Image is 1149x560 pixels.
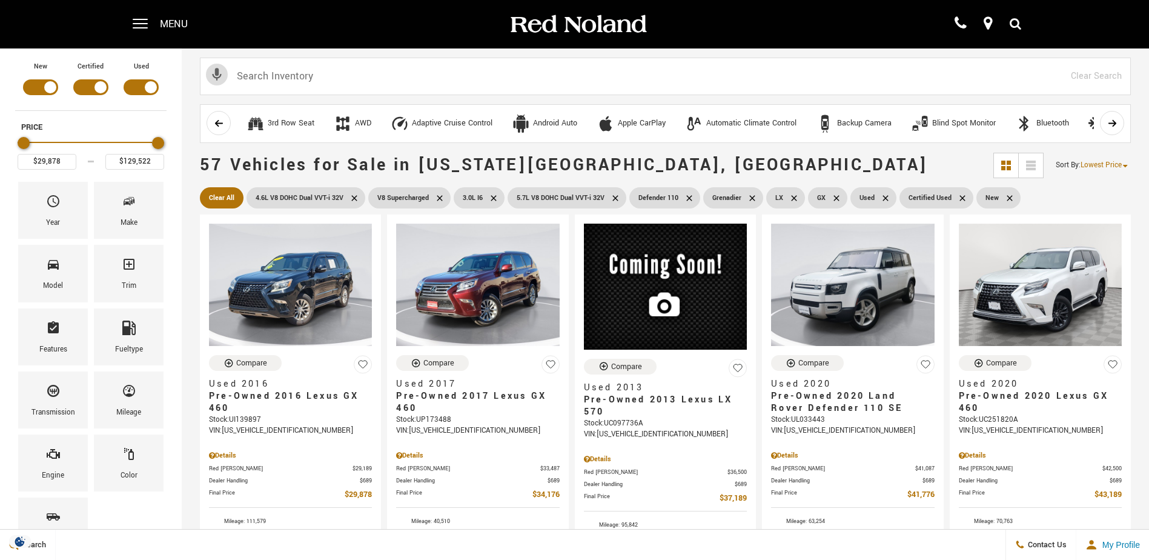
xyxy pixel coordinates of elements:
span: Dealer Handling [959,476,1110,485]
li: Mileage: 111,579 [209,514,372,530]
button: Save Vehicle [541,355,560,379]
div: Stock : UP173488 [396,415,559,425]
span: 5.7L V8 DOHC Dual VVT-i 32V [517,190,604,205]
a: Final Price $37,189 [584,492,747,505]
div: Features [39,343,67,356]
span: $36,500 [727,468,747,477]
div: Compare [986,358,1017,368]
span: Pre-Owned 2020 Lexus GX 460 [959,390,1113,415]
img: 2017 Lexus GX 460 [396,224,559,346]
div: 3rd Row Seat [268,118,314,129]
button: Compare Vehicle [209,355,282,371]
span: $37,189 [720,492,747,505]
span: Used 2013 [584,382,738,394]
div: Stock : UC251820A [959,415,1122,425]
button: AWDAWD [327,111,378,136]
li: Mileage: 95,842 [584,518,747,533]
span: Year [46,191,61,216]
span: Red [PERSON_NAME] [771,464,915,473]
div: MileageMileage [94,372,164,428]
span: My Profile [1098,540,1140,550]
div: TransmissionTransmission [18,372,88,428]
div: Color [121,469,137,482]
svg: Click to toggle on voice search [206,64,228,85]
div: EngineEngine [18,435,88,492]
img: 2020 Land Rover Defender 110 SE [771,224,934,346]
div: 3rd Row Seat [247,115,265,133]
span: Final Price [771,488,907,501]
div: Blind Spot Monitor [911,115,929,133]
input: Search Inventory [200,58,1131,95]
span: V8 Supercharged [377,190,429,205]
section: Click to Open Cookie Consent Modal [6,535,34,548]
span: Contact Us [1025,539,1067,550]
span: Certified Used [909,190,952,205]
span: Red [PERSON_NAME] [584,468,727,477]
div: VIN: [US_VEHICLE_IDENTIFICATION_NUMBER] [584,429,747,440]
div: Backup Camera [837,118,892,129]
div: Pricing Details - Pre-Owned 2013 Lexus LX 570 With Navigation & 4WD [584,454,747,465]
a: Used 2013Pre-Owned 2013 Lexus LX 570 [584,382,747,418]
div: Blind Spot Monitor [932,118,996,129]
span: Lowest Price [1081,160,1122,170]
button: Save Vehicle [729,359,747,382]
div: Automatic Climate Control [685,115,703,133]
div: Bluetooth [1036,118,1069,129]
button: Compare Vehicle [959,355,1031,371]
div: Fueltype [115,343,143,356]
span: Dealer Handling [771,476,922,485]
span: Red [PERSON_NAME] [959,464,1102,473]
button: Save Vehicle [916,355,935,379]
button: scroll right [1100,111,1124,135]
div: VIN: [US_VEHICLE_IDENTIFICATION_NUMBER] [959,425,1122,436]
label: Certified [78,61,104,73]
span: Red [PERSON_NAME] [209,464,353,473]
button: Compare Vehicle [771,355,844,371]
span: Used 2020 [771,378,925,390]
span: $689 [360,476,372,485]
span: 4.6L V8 DOHC Dual VVT-i 32V [256,190,343,205]
span: $43,189 [1094,488,1122,501]
span: $41,087 [915,464,935,473]
span: LX [775,190,783,205]
button: Save Vehicle [354,355,372,379]
div: Compare [611,361,642,372]
span: Sort By : [1056,160,1081,170]
input: Minimum [18,154,76,170]
a: Red [PERSON_NAME] $42,500 [959,464,1122,473]
div: Mileage [116,406,141,419]
div: Compare [236,358,267,368]
button: Blind Spot MonitorBlind Spot Monitor [904,111,1002,136]
span: GX [817,190,826,205]
div: Pricing Details - Pre-Owned 2020 Land Rover Defender 110 SE With Navigation & 4WD [771,450,934,461]
div: Compare [423,358,454,368]
a: Red [PERSON_NAME] $41,087 [771,464,934,473]
a: Dealer Handling $689 [209,476,372,485]
button: Automatic Climate ControlAutomatic Climate Control [678,111,803,136]
span: Dealer Handling [584,480,735,489]
span: Transmission [46,381,61,406]
div: Model [43,279,63,293]
span: Bodystyle [46,507,61,532]
button: Adaptive Cruise ControlAdaptive Cruise Control [384,111,499,136]
div: Pricing Details - Pre-Owned 2020 Lexus GX 460 4WD [959,450,1122,461]
a: Used 2020Pre-Owned 2020 Lexus GX 460 [959,378,1122,415]
div: TrimTrim [94,245,164,302]
span: Pre-Owned 2020 Land Rover Defender 110 SE [771,390,925,415]
div: YearYear [18,182,88,239]
span: Dealer Handling [209,476,360,485]
a: Final Price $29,878 [209,488,372,501]
div: MakeMake [94,182,164,239]
span: $689 [922,476,935,485]
li: Mileage: 63,254 [771,514,934,530]
span: Make [122,191,136,216]
span: Final Price [584,492,720,505]
div: Stock : UC097736A [584,418,747,429]
span: Used 2017 [396,378,550,390]
span: $33,487 [540,464,560,473]
div: ModelModel [18,245,88,302]
a: Used 2020Pre-Owned 2020 Land Rover Defender 110 SE [771,378,934,415]
a: Used 2016Pre-Owned 2016 Lexus GX 460 [209,378,372,415]
div: Price [18,133,164,170]
button: Apple CarPlayApple CarPlay [590,111,672,136]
